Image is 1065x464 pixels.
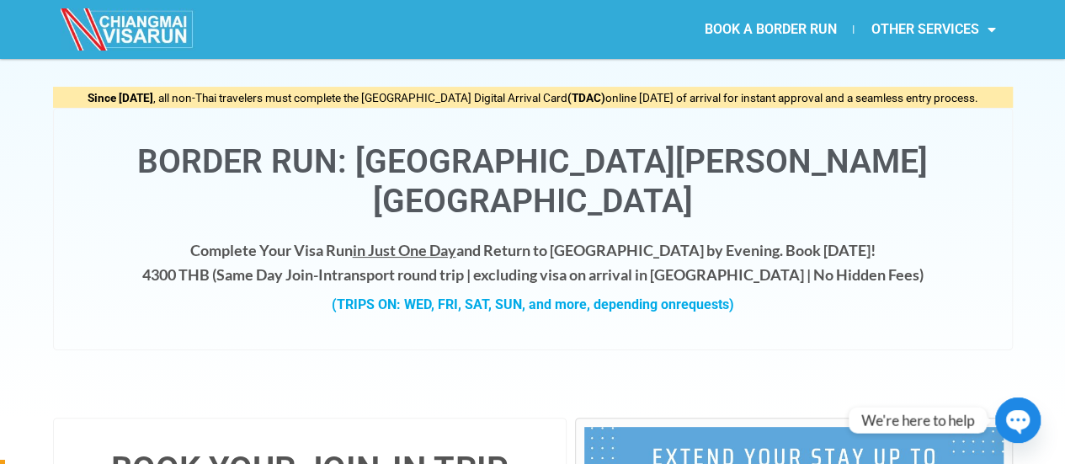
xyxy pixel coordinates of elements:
[88,91,978,104] span: , all non-Thai travelers must complete the [GEOGRAPHIC_DATA] Digital Arrival Card online [DATE] o...
[687,10,853,49] a: BOOK A BORDER RUN
[332,296,734,312] strong: (TRIPS ON: WED, FRI, SAT, SUN, and more, depending on
[71,142,995,221] h1: Border Run: [GEOGRAPHIC_DATA][PERSON_NAME][GEOGRAPHIC_DATA]
[353,241,456,259] span: in Just One Day
[216,265,332,284] strong: Same Day Join-In
[567,91,605,104] strong: (TDAC)
[71,238,995,287] h4: Complete Your Visa Run and Return to [GEOGRAPHIC_DATA] by Evening. Book [DATE]! 4300 THB ( transp...
[532,10,1012,49] nav: Menu
[854,10,1012,49] a: OTHER SERVICES
[676,296,734,312] span: requests)
[88,91,153,104] strong: Since [DATE]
